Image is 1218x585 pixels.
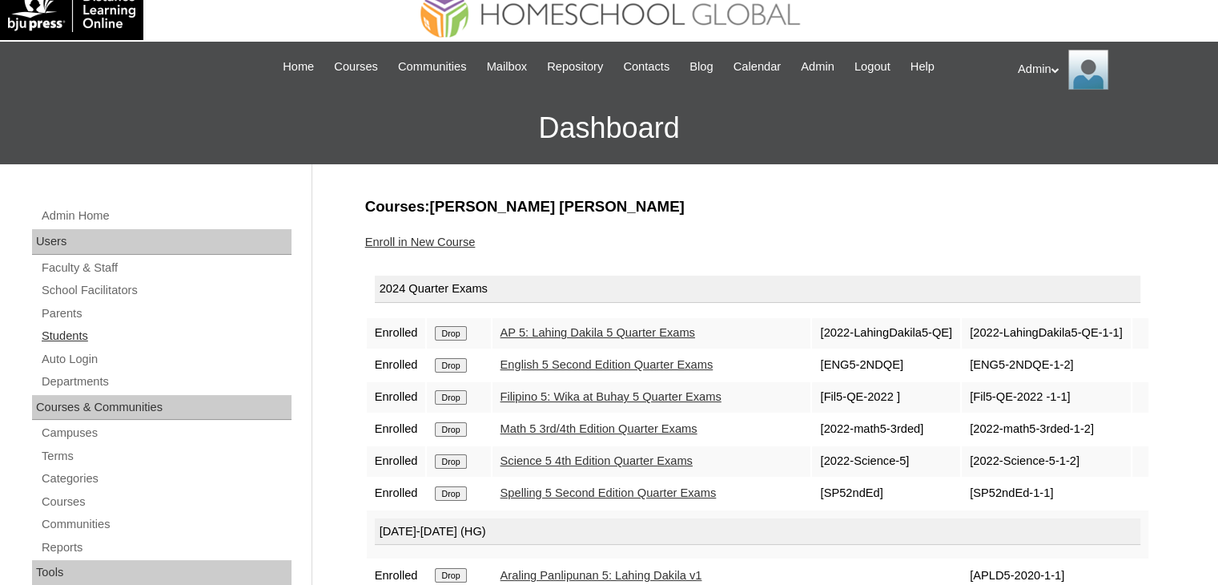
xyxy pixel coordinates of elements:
[812,478,960,509] td: [SP52ndEd]
[375,518,1140,546] div: [DATE]-[DATE] (HG)
[812,382,960,413] td: [Fil5-QE-2022 ]
[681,58,721,76] a: Blog
[962,414,1131,445] td: [2022-math5-3rded-1-2]
[801,58,834,76] span: Admin
[40,372,291,392] a: Departments
[367,382,426,413] td: Enrolled
[40,304,291,324] a: Parents
[812,446,960,477] td: [2022-Science-5]
[367,318,426,349] td: Enrolled
[500,486,717,499] a: Spelling 5 Second Edition Quarter Exams
[40,446,291,466] a: Terms
[962,382,1131,413] td: [Fil5-QE-2022 -1-1]
[367,446,426,477] td: Enrolled
[435,326,466,341] input: Drop
[435,486,466,501] input: Drop
[734,58,781,76] span: Calendar
[910,58,935,76] span: Help
[334,58,378,76] span: Courses
[1068,50,1108,90] img: Admin Homeschool Global
[812,350,960,381] td: [ENG5-2NDQE]
[435,454,466,469] input: Drop
[375,276,1140,303] div: 2024 Quarter Exams
[32,395,291,421] div: Courses & Communities
[367,414,426,445] td: Enrolled
[547,58,603,76] span: Repository
[539,58,611,76] a: Repository
[615,58,677,76] a: Contacts
[40,258,291,278] a: Faculty & Staff
[40,469,291,489] a: Categories
[962,446,1131,477] td: [2022-Science-5-1-2]
[962,478,1131,509] td: [SP52ndEd-1-1]
[500,454,693,467] a: Science 5 4th Edition Quarter Exams
[793,58,842,76] a: Admin
[40,538,291,558] a: Reports
[435,422,466,437] input: Drop
[623,58,669,76] span: Contacts
[726,58,789,76] a: Calendar
[40,206,291,226] a: Admin Home
[40,280,291,301] a: School Facilitators
[854,58,890,76] span: Logout
[500,422,697,435] a: Math 5 3rd/4th Edition Quarter Exams
[326,58,386,76] a: Courses
[40,514,291,535] a: Communities
[8,92,1210,164] h3: Dashboard
[435,390,466,405] input: Drop
[40,326,291,346] a: Students
[500,358,714,371] a: English 5 Second Edition Quarter Exams
[902,58,943,76] a: Help
[367,350,426,381] td: Enrolled
[500,390,722,403] a: Filipino 5: Wika at Buhay 5 Quarter Exams
[283,58,314,76] span: Home
[846,58,898,76] a: Logout
[812,414,960,445] td: [2022-math5-3rded]
[962,350,1131,381] td: [ENG5-2NDQE-1-2]
[1018,50,1202,90] div: Admin
[962,318,1131,349] td: [2022-LahingDakila5-QE-1-1]
[365,236,476,248] a: Enroll in New Course
[367,478,426,509] td: Enrolled
[500,569,702,582] a: Araling Panlipunan 5: Lahing Dakila v1
[390,58,475,76] a: Communities
[365,196,1158,217] h3: Courses:[PERSON_NAME] [PERSON_NAME]
[32,229,291,255] div: Users
[275,58,322,76] a: Home
[398,58,467,76] span: Communities
[689,58,713,76] span: Blog
[435,568,466,583] input: Drop
[487,58,528,76] span: Mailbox
[40,423,291,443] a: Campuses
[500,326,695,339] a: AP 5: Lahing Dakila 5 Quarter Exams
[812,318,960,349] td: [2022-LahingDakila5-QE]
[479,58,536,76] a: Mailbox
[40,492,291,512] a: Courses
[435,358,466,373] input: Drop
[40,349,291,369] a: Auto Login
